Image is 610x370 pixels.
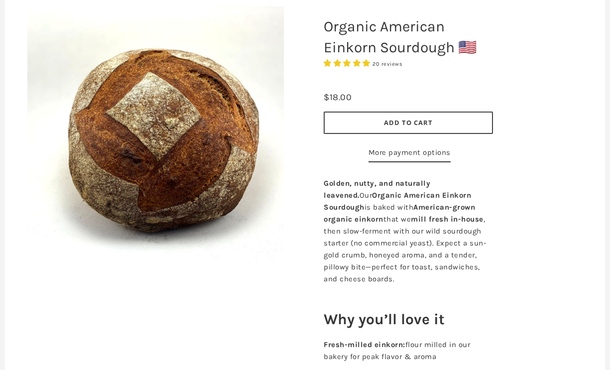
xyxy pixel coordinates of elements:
p: flour milled in our bakery for peak flavor & aroma [324,327,493,363]
a: More payment options [368,146,451,162]
b: mill fresh in-house [411,215,484,224]
h1: Organic American Einkorn Sourdough 🇺🇸 [316,11,500,63]
span: 4.95 stars [324,59,372,68]
b: Fresh-milled einkorn: [324,340,405,349]
img: Organic American Einkorn Sourdough 🇺🇸 [27,6,284,263]
b: Golden, nutty, and naturally leavened. [324,179,430,200]
span: Add to Cart [384,118,433,127]
p: Our is baked with that we , then slow-ferment with our wild sourdough starter (no commercial yeas... [324,177,493,285]
b: Organic American Einkorn Sourdough [324,191,471,212]
button: Add to Cart [324,112,493,134]
span: 20 reviews [372,61,402,67]
div: $18.00 [324,90,352,105]
b: Why you’ll love it [324,310,445,328]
